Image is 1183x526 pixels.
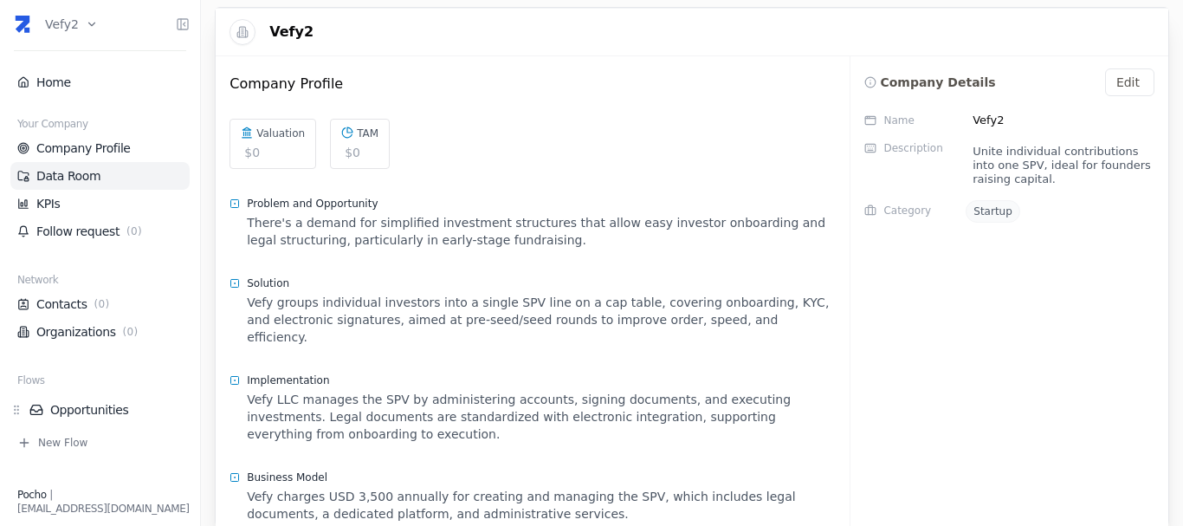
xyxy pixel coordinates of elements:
div: Category [864,200,959,218]
a: KPIs [17,195,183,212]
a: Organizations(0) [17,323,183,341]
div: Valuation [241,127,305,140]
span: ( 0 ) [91,297,113,311]
div: $0 [341,140,378,161]
div: Opportunities [10,401,190,419]
a: Home [17,74,183,91]
div: TAM [341,127,378,140]
a: Company Profile [17,140,183,157]
a: Follow request(0) [17,223,183,240]
div: Unite individual contributions into one SPV, ideal for founders raising capital. [966,141,1154,190]
button: New Flow [10,436,190,450]
div: Your Company [10,117,190,134]
a: Contacts(0) [17,295,183,313]
div: Business Model [229,471,836,488]
div: Name [864,110,959,131]
div: Company Profile [229,70,836,94]
div: Vefy groups individual investors into a single SPV line on a cap table, covering onboarding, KYC,... [247,294,836,346]
div: Implementation [229,373,836,391]
div: [EMAIL_ADDRESS][DOMAIN_NAME] [17,502,190,516]
a: Data Room [17,167,183,185]
div: Description [864,141,959,155]
div: Network [10,273,190,290]
div: There's a demand for simplified investment structures that allow easy investor onboarding and leg... [247,214,836,249]
div: Solution [229,276,836,294]
span: Pocho [17,489,47,501]
a: Opportunities [29,401,190,419]
div: | [17,488,190,502]
div: $0 [241,140,305,161]
span: Flows [17,373,45,387]
div: Problem and Opportunity [229,197,836,214]
div: Vefy2 [229,19,534,45]
div: Vefy charges USD 3,500 annually for creating and managing the SPV, which includes legal documents... [247,488,836,523]
button: Vefy2 [45,5,98,43]
div: Vefy LLC manages the SPV by administering accounts, signing documents, and executing investments.... [247,391,836,443]
div: Vefy2 [966,110,1154,131]
span: ( 0 ) [120,325,142,339]
span: ( 0 ) [123,224,145,238]
div: Company Details [864,68,995,96]
span: Startup [973,205,1012,218]
a: Edit [1105,68,1154,96]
